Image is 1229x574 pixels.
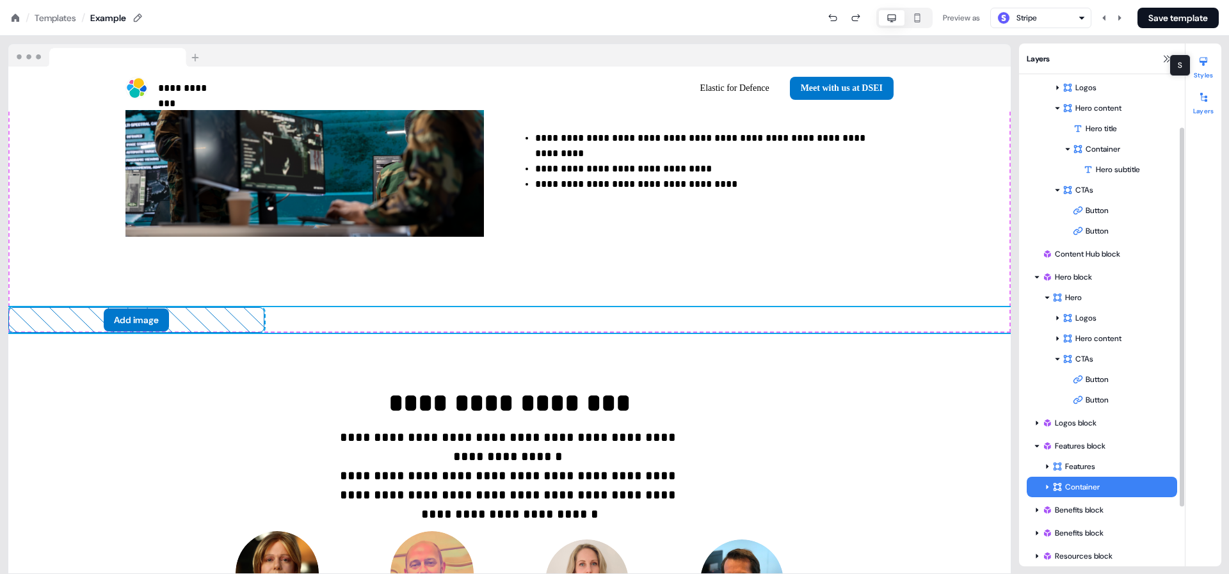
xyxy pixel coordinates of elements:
[1052,460,1172,473] div: Features
[990,8,1091,28] button: Stripe
[1027,244,1177,264] div: Content Hub block
[1073,225,1177,237] div: Button
[1027,436,1177,497] div: Features blockFeaturesContainer
[1027,477,1177,497] div: Container
[1073,373,1177,386] div: Button
[790,77,894,100] button: Meet with us at DSEI
[1137,8,1219,28] button: Save template
[1027,546,1177,566] div: Resources block
[26,11,29,25] div: /
[1027,390,1177,410] div: Button
[1042,440,1172,452] div: Features block
[1073,204,1177,217] div: Button
[90,12,126,24] div: Example
[1042,550,1172,562] div: Resources block
[1042,248,1172,260] div: Content Hub block
[1042,271,1172,283] div: Hero block
[104,308,169,331] button: Add image
[1063,332,1172,345] div: Hero content
[1063,184,1172,196] div: CTAs
[1027,369,1177,390] div: Button
[1027,77,1177,98] div: Logos
[1027,523,1177,543] div: Benefits block
[1052,291,1172,304] div: Hero
[1027,308,1177,328] div: Logos
[1073,143,1172,155] div: Container
[1063,102,1172,115] div: Hero content
[1027,500,1177,520] div: Benefits block
[1027,36,1177,241] div: LogosHero contentHero titleContainerHero subtitleCTAsButtonButton
[1027,287,1177,410] div: HeroLogosHero contentCTAsButtonButton
[1027,180,1177,241] div: CTAsButtonButton
[1063,353,1172,365] div: CTAs
[1185,87,1221,115] button: Layers
[8,307,1011,333] div: Add image
[1027,118,1177,139] div: Hero title
[1042,504,1172,516] div: Benefits block
[1073,122,1177,135] div: Hero title
[1169,54,1191,76] div: S
[1073,394,1177,406] div: Button
[1016,12,1037,24] div: Stripe
[1027,328,1177,349] div: Hero content
[1027,98,1177,180] div: Hero contentHero titleContainerHero subtitle
[1042,417,1172,429] div: Logos block
[1052,481,1172,493] div: Container
[8,44,205,67] img: Browser topbar
[515,77,894,100] div: Elastic for DefenceMeet with us at DSEI
[1063,312,1172,324] div: Logos
[81,11,85,25] div: /
[1027,413,1177,433] div: Logos block
[1027,139,1177,180] div: ContainerHero subtitle
[1027,456,1177,477] div: Features
[1027,221,1177,241] div: Button
[1185,51,1221,79] button: Styles
[1083,163,1177,176] div: Hero subtitle
[1027,159,1177,180] div: Hero subtitle
[1027,200,1177,221] div: Button
[1019,44,1185,74] div: Layers
[1027,349,1177,410] div: CTAsButtonButton
[1042,527,1172,539] div: Benefits block
[1063,81,1172,94] div: Logos
[943,12,980,24] div: Preview as
[35,12,76,24] a: Templates
[690,77,780,100] button: Elastic for Defence
[1027,57,1177,241] div: LogosHero contentHero titleContainerHero subtitleCTAsButtonButton
[1027,267,1177,410] div: Hero blockHeroLogosHero contentCTAsButtonButton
